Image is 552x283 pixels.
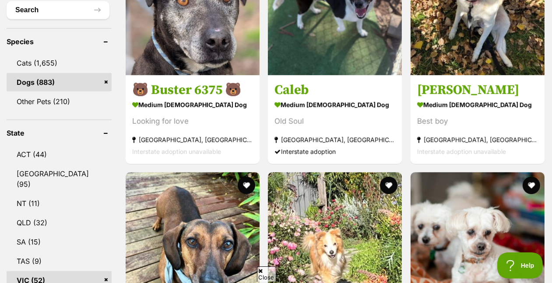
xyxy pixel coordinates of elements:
[7,73,112,91] a: Dogs (883)
[380,177,398,194] button: favourite
[274,82,395,98] h3: Caleb
[312,0,318,7] img: adc.png
[7,92,112,111] a: Other Pets (210)
[7,194,112,213] a: NT (11)
[7,164,112,193] a: [GEOGRAPHIC_DATA] (95)
[523,177,540,194] button: favourite
[274,134,395,146] strong: [GEOGRAPHIC_DATA], [GEOGRAPHIC_DATA]
[417,98,538,111] strong: medium [DEMOGRAPHIC_DATA] Dog
[132,148,221,155] span: Interstate adoption unavailable
[7,1,109,19] button: Search
[497,252,543,279] iframe: Help Scout Beacon - Open
[417,148,506,155] span: Interstate adoption unavailable
[238,177,255,194] button: favourite
[268,75,402,164] a: Caleb medium [DEMOGRAPHIC_DATA] Dog Old Soul [GEOGRAPHIC_DATA], [GEOGRAPHIC_DATA] Interstate adop...
[257,266,276,282] span: Close
[7,129,112,137] header: State
[274,98,395,111] strong: medium [DEMOGRAPHIC_DATA] Dog
[7,252,112,270] a: TAS (9)
[132,98,253,111] strong: medium [DEMOGRAPHIC_DATA] Dog
[7,54,112,72] a: Cats (1,655)
[274,146,395,157] div: Interstate adoption
[274,115,395,127] div: Old Soul
[417,82,538,98] h3: [PERSON_NAME]
[7,233,112,251] a: SA (15)
[132,115,253,127] div: Looking for love
[417,134,538,146] strong: [GEOGRAPHIC_DATA], [GEOGRAPHIC_DATA]
[417,115,538,127] div: Best boy
[132,134,253,146] strong: [GEOGRAPHIC_DATA], [GEOGRAPHIC_DATA]
[411,75,545,164] a: [PERSON_NAME] medium [DEMOGRAPHIC_DATA] Dog Best boy [GEOGRAPHIC_DATA], [GEOGRAPHIC_DATA] Interst...
[7,213,112,232] a: QLD (32)
[7,38,112,45] header: Species
[132,82,253,98] h3: 🐻 Buster 6375 🐻
[126,75,260,164] a: 🐻 Buster 6375 🐻 medium [DEMOGRAPHIC_DATA] Dog Looking for love [GEOGRAPHIC_DATA], [GEOGRAPHIC_DAT...
[7,145,112,164] a: ACT (44)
